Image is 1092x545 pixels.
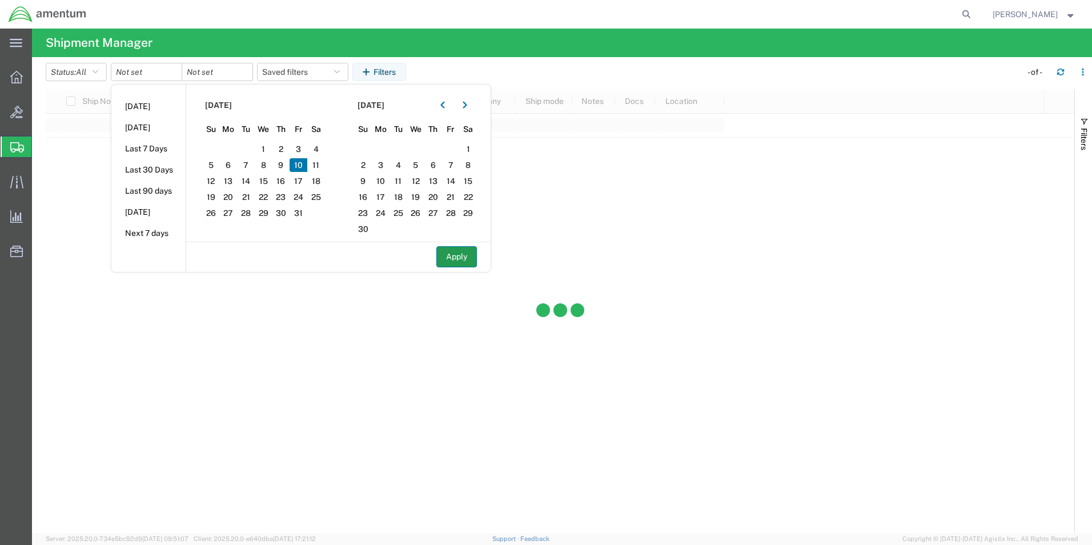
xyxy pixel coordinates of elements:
span: 7 [237,158,255,172]
span: Copyright © [DATE]-[DATE] Agistix Inc., All Rights Reserved [902,534,1078,544]
span: 9 [272,158,290,172]
span: 6 [424,158,442,172]
span: 30 [355,222,372,236]
span: 13 [424,174,442,188]
img: logo [8,6,87,23]
span: 2 [272,142,290,156]
span: [DATE] [205,99,232,111]
span: 8 [255,158,272,172]
span: 22 [255,190,272,204]
span: All [76,67,86,77]
span: 24 [290,190,307,204]
span: 13 [220,174,238,188]
h4: Shipment Manager [46,29,152,57]
button: [PERSON_NAME] [992,7,1077,21]
span: Joshua Cuentas [993,8,1058,21]
span: 20 [424,190,442,204]
span: Client: 2025.20.0-e640dba [194,535,316,542]
span: 14 [237,174,255,188]
span: 18 [307,174,325,188]
span: Su [355,123,372,135]
span: 21 [442,190,460,204]
span: 25 [390,206,407,220]
span: 14 [442,174,460,188]
span: 30 [272,206,290,220]
span: 16 [272,174,290,188]
span: 15 [459,174,477,188]
span: 11 [307,158,325,172]
li: [DATE] [111,117,186,138]
span: 31 [290,206,307,220]
span: 29 [459,206,477,220]
span: 27 [220,206,238,220]
span: 10 [290,158,307,172]
span: Sa [307,123,325,135]
span: 18 [390,190,407,204]
button: Filters [352,63,406,81]
span: We [407,123,424,135]
span: 21 [237,190,255,204]
span: 20 [220,190,238,204]
span: [DATE] [358,99,384,111]
span: We [255,123,272,135]
input: Not set [182,63,252,81]
span: Filters [1079,128,1089,150]
span: 4 [307,142,325,156]
input: Not set [111,63,182,81]
span: Th [424,123,442,135]
button: Apply [436,246,477,267]
span: Fr [442,123,460,135]
span: 19 [202,190,220,204]
span: [DATE] 09:51:07 [142,535,188,542]
span: 12 [202,174,220,188]
button: Saved filters [257,63,348,81]
span: 24 [372,206,390,220]
span: 28 [442,206,460,220]
li: [DATE] [111,202,186,223]
span: 29 [255,206,272,220]
span: Fr [290,123,307,135]
span: 28 [237,206,255,220]
span: 5 [407,158,424,172]
span: 12 [407,174,424,188]
span: 16 [355,190,372,204]
span: [DATE] 17:21:12 [273,535,316,542]
span: 26 [407,206,424,220]
span: 3 [372,158,390,172]
span: Tu [237,123,255,135]
span: 4 [390,158,407,172]
span: 23 [272,190,290,204]
span: 10 [372,174,390,188]
a: Feedback [520,535,549,542]
span: 26 [202,206,220,220]
li: Next 7 days [111,223,186,244]
span: 11 [390,174,407,188]
span: 15 [255,174,272,188]
span: 23 [355,206,372,220]
li: Last 30 Days [111,159,186,181]
span: 2 [355,158,372,172]
span: Th [272,123,290,135]
span: Sa [459,123,477,135]
span: 25 [307,190,325,204]
button: Status:All [46,63,107,81]
span: 8 [459,158,477,172]
span: 17 [290,174,307,188]
span: 9 [355,174,372,188]
span: 6 [220,158,238,172]
span: 22 [459,190,477,204]
a: Support [492,535,521,542]
span: 3 [290,142,307,156]
span: 19 [407,190,424,204]
span: Mo [372,123,390,135]
span: 7 [442,158,460,172]
span: Mo [220,123,238,135]
li: Last 7 Days [111,138,186,159]
span: Su [202,123,220,135]
span: Tu [390,123,407,135]
div: - of - [1027,66,1047,78]
span: 1 [459,142,477,156]
span: 17 [372,190,390,204]
span: Server: 2025.20.0-734e5bc92d9 [46,535,188,542]
li: [DATE] [111,96,186,117]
